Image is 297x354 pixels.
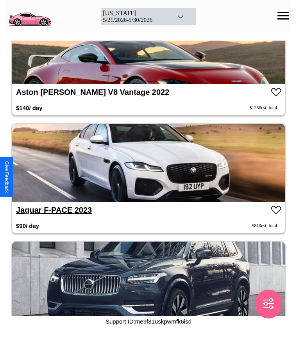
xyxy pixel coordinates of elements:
p: Support ID: me9f31uskpwmfk6isd [106,316,191,327]
div: Give Feedback [4,161,9,193]
h3: $ 140 / day [16,101,43,115]
h3: $ 90 / day [16,219,39,233]
a: Aston [PERSON_NAME] V8 Vantage 2022 [16,88,169,96]
div: $ 810 est. total [252,223,281,229]
a: Jaguar F-PACE 2023 [16,206,92,214]
div: [US_STATE] [103,10,166,17]
img: logo [6,4,54,27]
div: 5 / 21 / 2026 - 5 / 30 / 2026 [103,17,166,23]
div: $ 1260 est. total [249,105,281,111]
